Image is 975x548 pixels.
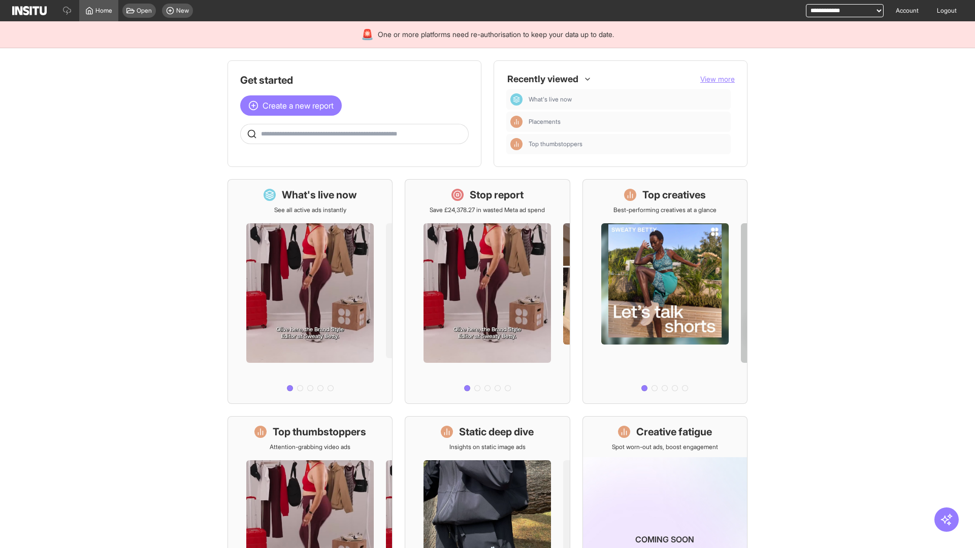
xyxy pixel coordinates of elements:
button: View more [700,74,735,84]
span: One or more platforms need re-authorisation to keep your data up to date. [378,29,614,40]
button: Create a new report [240,95,342,116]
a: Top creativesBest-performing creatives at a glance [582,179,747,404]
h1: Top creatives [642,188,706,202]
span: Open [137,7,152,15]
span: Create a new report [263,99,334,112]
div: Insights [510,116,523,128]
span: Home [95,7,112,15]
span: What's live now [529,95,727,104]
p: Save £24,378.27 in wasted Meta ad spend [430,206,545,214]
h1: What's live now [282,188,357,202]
p: Best-performing creatives at a glance [613,206,717,214]
span: Top thumbstoppers [529,140,582,148]
h1: Top thumbstoppers [273,425,366,439]
h1: Get started [240,73,469,87]
h1: Stop report [470,188,524,202]
a: What's live nowSee all active ads instantly [227,179,393,404]
img: Logo [12,6,47,15]
span: New [176,7,189,15]
p: Attention-grabbing video ads [270,443,350,451]
p: Insights on static image ads [449,443,526,451]
span: Top thumbstoppers [529,140,727,148]
span: Placements [529,118,561,126]
p: See all active ads instantly [274,206,346,214]
span: What's live now [529,95,572,104]
div: Insights [510,138,523,150]
div: 🚨 [361,27,374,42]
h1: Static deep dive [459,425,534,439]
div: Dashboard [510,93,523,106]
span: Placements [529,118,727,126]
a: Stop reportSave £24,378.27 in wasted Meta ad spend [405,179,570,404]
span: View more [700,75,735,83]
